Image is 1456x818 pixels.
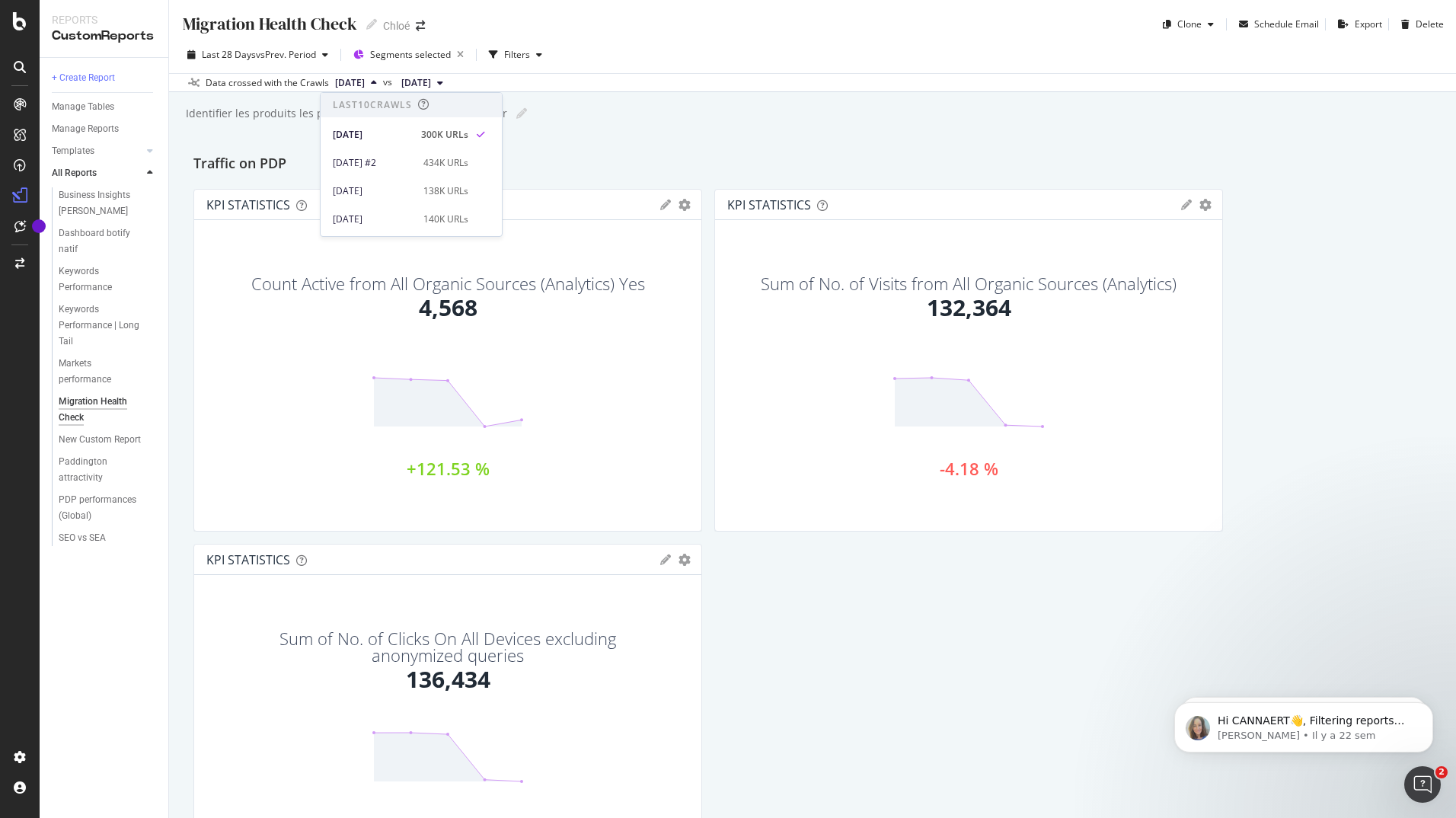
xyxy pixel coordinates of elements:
[59,225,144,257] div: Dashboard botify natif
[59,454,158,486] a: Paddington attractivity
[714,189,1223,532] div: KPI STATISTICSgeargearSum of No. of Visits from All Organic Sources (Analytics)132,364-4.18 %
[193,152,286,177] h2: Traffic on PDP
[333,98,412,111] div: Last 10 Crawls
[1404,766,1441,803] iframe: Intercom live chat
[52,99,114,115] div: Manage Tables
[181,43,334,67] button: Last 28 DaysvsPrev. Period
[59,264,158,296] a: Keywords Performance
[1199,200,1212,210] div: gear
[406,663,490,696] div: 136,434
[333,128,412,142] div: [DATE]
[206,197,290,212] div: KPI STATISTICS
[383,75,395,89] span: vs
[193,152,1432,177] div: Traffic on PDP
[52,70,115,86] div: + Create Report
[52,12,156,27] div: Reports
[383,18,410,34] div: Chloé
[423,184,468,198] div: 138K URLs
[59,356,158,388] a: Markets performance
[1395,12,1444,37] button: Delete
[52,165,97,181] div: All Reports
[421,128,468,142] div: 300K URLs
[52,121,158,137] a: Manage Reports
[1233,12,1319,37] button: Schedule Email
[679,200,691,210] div: gear
[1254,18,1319,30] div: Schedule Email
[1151,670,1456,777] iframe: Intercom notifications message
[59,394,158,426] a: Migration Health Check
[59,432,141,448] div: New Custom Report
[206,552,290,567] div: KPI STATISTICS
[59,302,158,350] a: Keywords Performance | Long Tail
[940,461,998,476] div: -4.18 %
[256,48,316,61] span: vs Prev. Period
[59,187,148,219] div: Business Insights CHLOE
[423,212,468,226] div: 140K URLs
[59,492,158,524] a: PDP performances (Global)
[761,275,1177,292] div: Sum of No. of Visits from All Organic Sources (Analytics)
[423,156,468,170] div: 434K URLs
[251,275,645,292] div: Count Active from All Organic Sources (Analytics) Yes
[59,264,144,296] div: Keywords Performance
[335,76,365,90] span: 2025 Sep. 3rd
[416,21,425,31] div: arrow-right-arrow-left
[1435,766,1448,778] span: 2
[333,184,414,198] div: [DATE]
[231,630,664,663] div: Sum of No. of Clicks On All Devices excluding anonymized queries
[1355,18,1382,30] div: Export
[202,48,256,61] span: Last 28 Days
[333,156,414,170] div: [DATE] #2
[395,74,449,92] button: [DATE]
[333,212,414,226] div: [DATE]
[59,432,158,448] a: New Custom Report
[52,99,158,115] a: Manage Tables
[59,302,148,350] div: Keywords Performance | Long Tail
[52,143,94,159] div: Templates
[1416,18,1444,30] div: Delete
[59,394,144,426] div: Migration Health Check
[59,492,146,524] div: PDP performances (Global)
[59,187,158,219] a: Business Insights [PERSON_NAME]
[727,197,811,212] div: KPI STATISTICS
[1157,12,1220,37] button: Clone
[206,76,329,90] div: Data crossed with the Crawls
[347,43,470,67] button: Segments selected
[52,27,156,45] div: CustomReports
[52,70,158,86] a: + Create Report
[52,121,119,137] div: Manage Reports
[516,108,527,119] i: Edit report name
[193,189,702,532] div: KPI STATISTICSgeargearCount Active from All Organic Sources (Analytics) Yes4,568+121.53 %
[370,48,451,61] span: Segments selected
[401,76,431,90] span: 2025 Jul. 26th
[181,12,357,36] div: Migration Health Check
[407,461,490,476] div: +121.53 %
[419,292,477,324] div: 4,568
[59,530,158,546] a: SEO vs SEA
[59,225,158,257] a: Dashboard botify natif
[483,43,548,67] button: Filters
[504,48,530,61] div: Filters
[59,356,143,388] div: Markets performance
[52,143,142,159] a: Templates
[59,454,144,486] div: Paddington attractivity
[679,554,691,565] div: gear
[184,106,507,121] div: Identifier les produits les plus performants et ceux a améliorer
[366,19,377,30] i: Edit report name
[1332,12,1382,37] button: Export
[59,530,106,546] div: SEO vs SEA
[52,165,142,181] a: All Reports
[1177,18,1202,30] div: Clone
[32,219,46,233] div: Tooltip anchor
[329,74,383,92] button: [DATE]
[927,292,1011,324] div: 132,364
